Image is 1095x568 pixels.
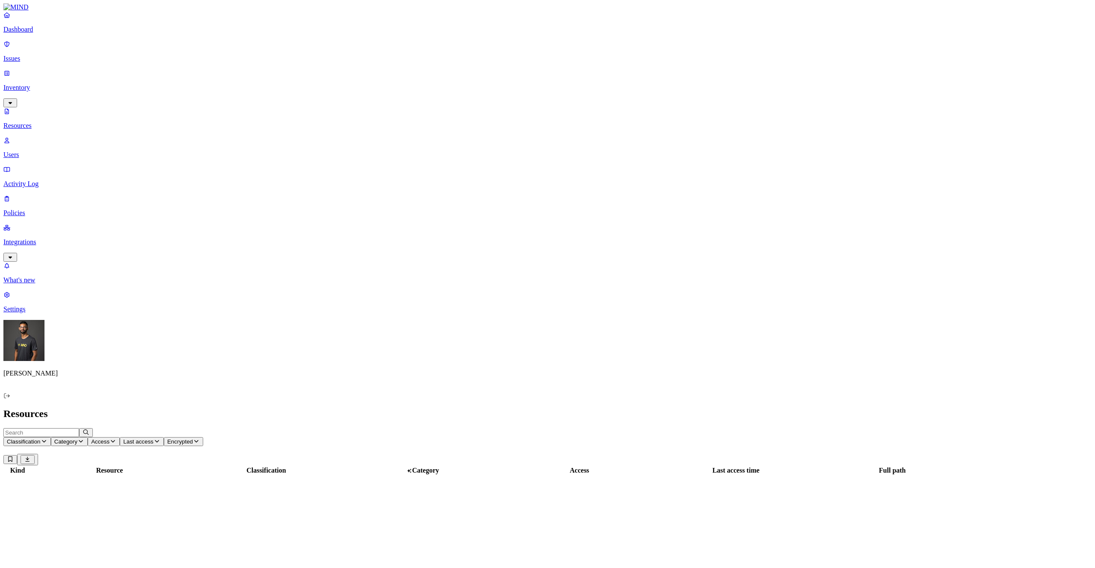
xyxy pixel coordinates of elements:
[3,84,1092,92] p: Inventory
[3,3,29,11] img: MIND
[32,467,187,474] div: Resource
[3,428,79,437] input: Search
[3,180,1092,188] p: Activity Log
[815,467,970,474] div: Full path
[3,122,1092,130] p: Resources
[3,238,1092,246] p: Integrations
[412,467,439,474] span: Category
[502,467,657,474] div: Access
[91,438,109,445] span: Access
[123,438,153,445] span: Last access
[3,209,1092,217] p: Policies
[3,408,1092,420] h2: Resources
[3,276,1092,284] p: What's new
[54,438,77,445] span: Category
[3,55,1092,62] p: Issues
[167,438,193,445] span: Encrypted
[3,320,44,361] img: Amit Cohen
[3,305,1092,313] p: Settings
[659,467,814,474] div: Last access time
[3,370,1092,377] p: [PERSON_NAME]
[189,467,344,474] div: Classification
[5,467,30,474] div: Kind
[3,151,1092,159] p: Users
[7,438,41,445] span: Classification
[3,26,1092,33] p: Dashboard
